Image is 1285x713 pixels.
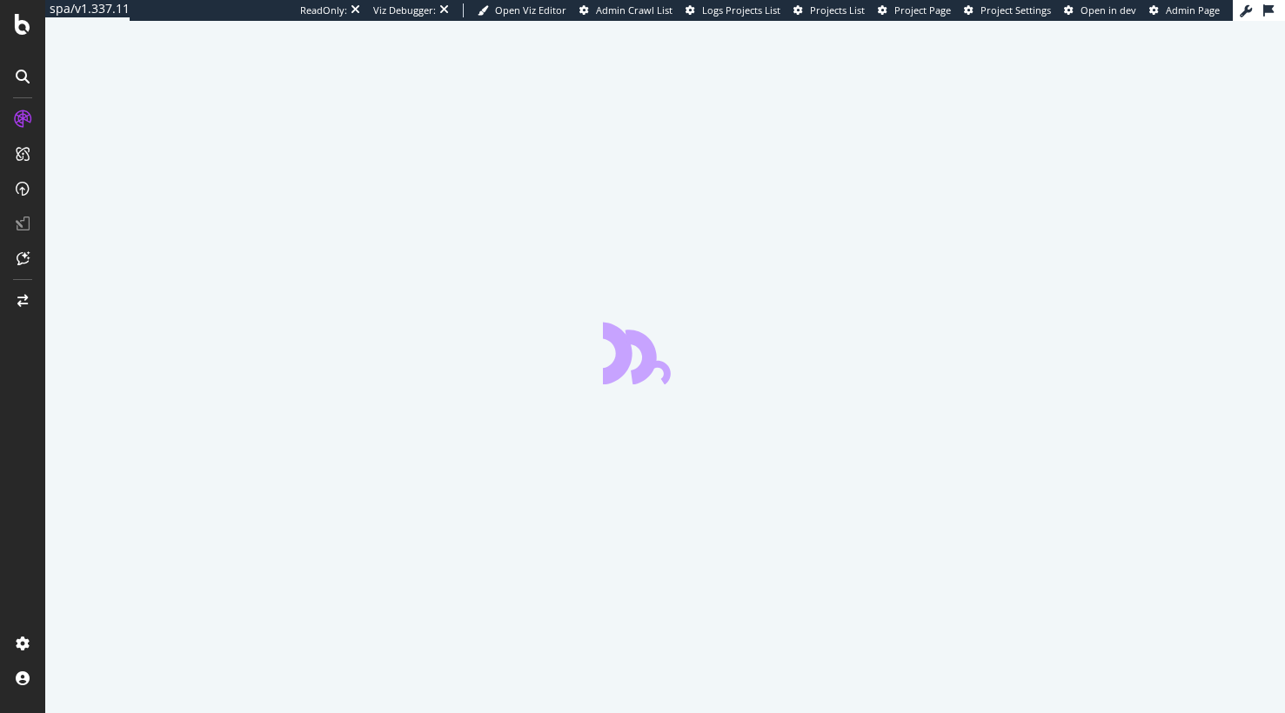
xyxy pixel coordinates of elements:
span: Open in dev [1081,3,1136,17]
div: ReadOnly: [300,3,347,17]
span: Admin Crawl List [596,3,673,17]
a: Project Settings [964,3,1051,17]
span: Project Settings [980,3,1051,17]
a: Open in dev [1064,3,1136,17]
a: Open Viz Editor [478,3,566,17]
a: Projects List [793,3,865,17]
a: Admin Crawl List [579,3,673,17]
span: Open Viz Editor [495,3,566,17]
div: Viz Debugger: [373,3,436,17]
span: Admin Page [1166,3,1220,17]
a: Admin Page [1149,3,1220,17]
a: Logs Projects List [686,3,780,17]
span: Logs Projects List [702,3,780,17]
div: animation [603,322,728,384]
span: Project Page [894,3,951,17]
a: Project Page [878,3,951,17]
span: Projects List [810,3,865,17]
